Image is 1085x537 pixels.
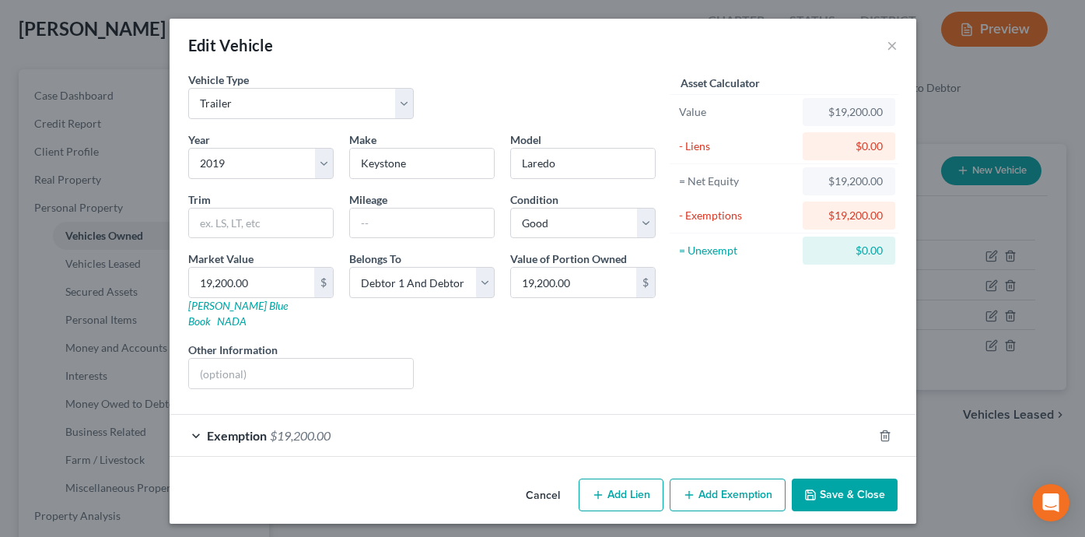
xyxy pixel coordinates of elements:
[670,479,786,511] button: Add Exemption
[349,252,401,265] span: Belongs To
[815,243,883,258] div: $0.00
[188,34,274,56] div: Edit Vehicle
[815,208,883,223] div: $19,200.00
[511,268,636,297] input: 0.00
[636,268,655,297] div: $
[815,104,883,120] div: $19,200.00
[679,208,796,223] div: - Exemptions
[510,251,627,267] label: Value of Portion Owned
[349,133,376,146] span: Make
[270,428,331,443] span: $19,200.00
[513,480,572,511] button: Cancel
[207,428,267,443] span: Exemption
[349,191,387,208] label: Mileage
[188,251,254,267] label: Market Value
[188,132,210,148] label: Year
[217,314,247,328] a: NADA
[510,132,541,148] label: Model
[314,268,333,297] div: $
[188,299,288,328] a: [PERSON_NAME] Blue Book
[815,174,883,189] div: $19,200.00
[350,149,494,178] input: ex. Nissan
[679,104,796,120] div: Value
[579,479,663,511] button: Add Lien
[679,174,796,189] div: = Net Equity
[189,209,333,238] input: ex. LS, LT, etc
[815,139,883,154] div: $0.00
[679,243,796,258] div: = Unexempt
[887,36,898,54] button: ×
[511,149,655,178] input: ex. Altima
[188,72,249,88] label: Vehicle Type
[188,342,278,358] label: Other Information
[1032,484,1069,521] div: Open Intercom Messenger
[510,191,558,208] label: Condition
[679,139,796,154] div: - Liens
[189,268,314,297] input: 0.00
[189,359,414,388] input: (optional)
[792,479,898,511] button: Save & Close
[350,209,494,238] input: --
[188,191,211,208] label: Trim
[681,75,760,91] label: Asset Calculator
